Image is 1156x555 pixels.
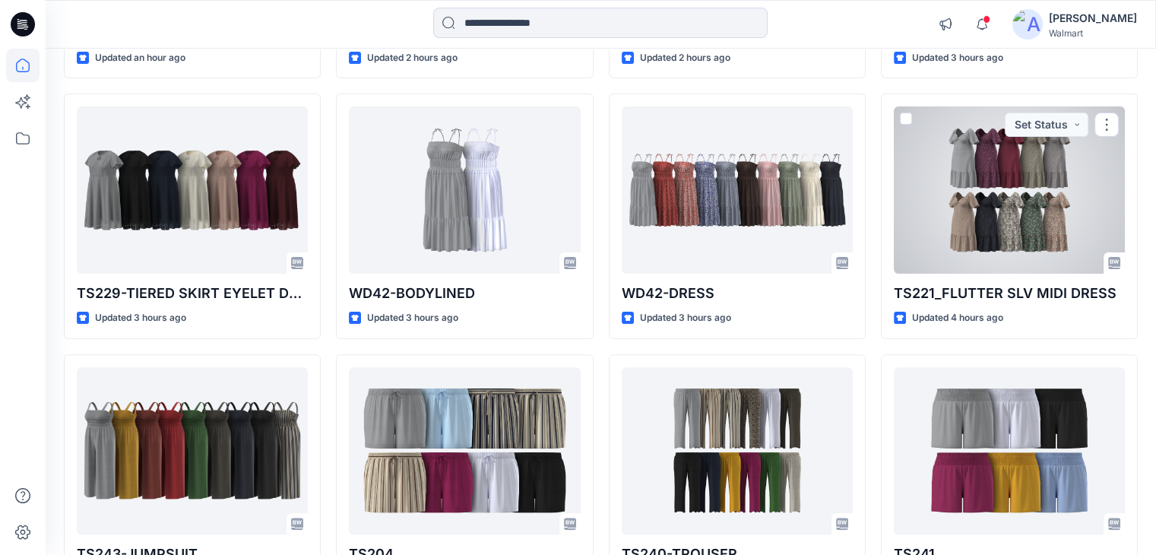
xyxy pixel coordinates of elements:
p: Updated an hour ago [95,50,185,66]
a: TS243-JUMPSUIT [77,367,308,534]
a: WD42-DRESS [622,106,853,274]
p: Updated 3 hours ago [367,310,458,326]
a: TS240-TROUSER [622,367,853,534]
div: Walmart [1049,27,1137,39]
p: Updated 3 hours ago [640,310,731,326]
p: Updated 2 hours ago [640,50,730,66]
p: Updated 3 hours ago [95,310,186,326]
a: TS241 [894,367,1125,534]
img: avatar [1012,9,1043,40]
a: TS221_FLUTTER SLV MIDI DRESS [894,106,1125,274]
p: TS221_FLUTTER SLV MIDI DRESS [894,283,1125,304]
p: Updated 4 hours ago [912,310,1003,326]
a: WD42-BODYLINED [349,106,580,274]
p: Updated 3 hours ago [912,50,1003,66]
p: Updated 2 hours ago [367,50,458,66]
p: WD42-DRESS [622,283,853,304]
p: TS229-TIERED SKIRT EYELET DRESS [77,283,308,304]
div: [PERSON_NAME] [1049,9,1137,27]
p: WD42-BODYLINED [349,283,580,304]
a: TS204 [349,367,580,534]
a: TS229-TIERED SKIRT EYELET DRESS [77,106,308,274]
